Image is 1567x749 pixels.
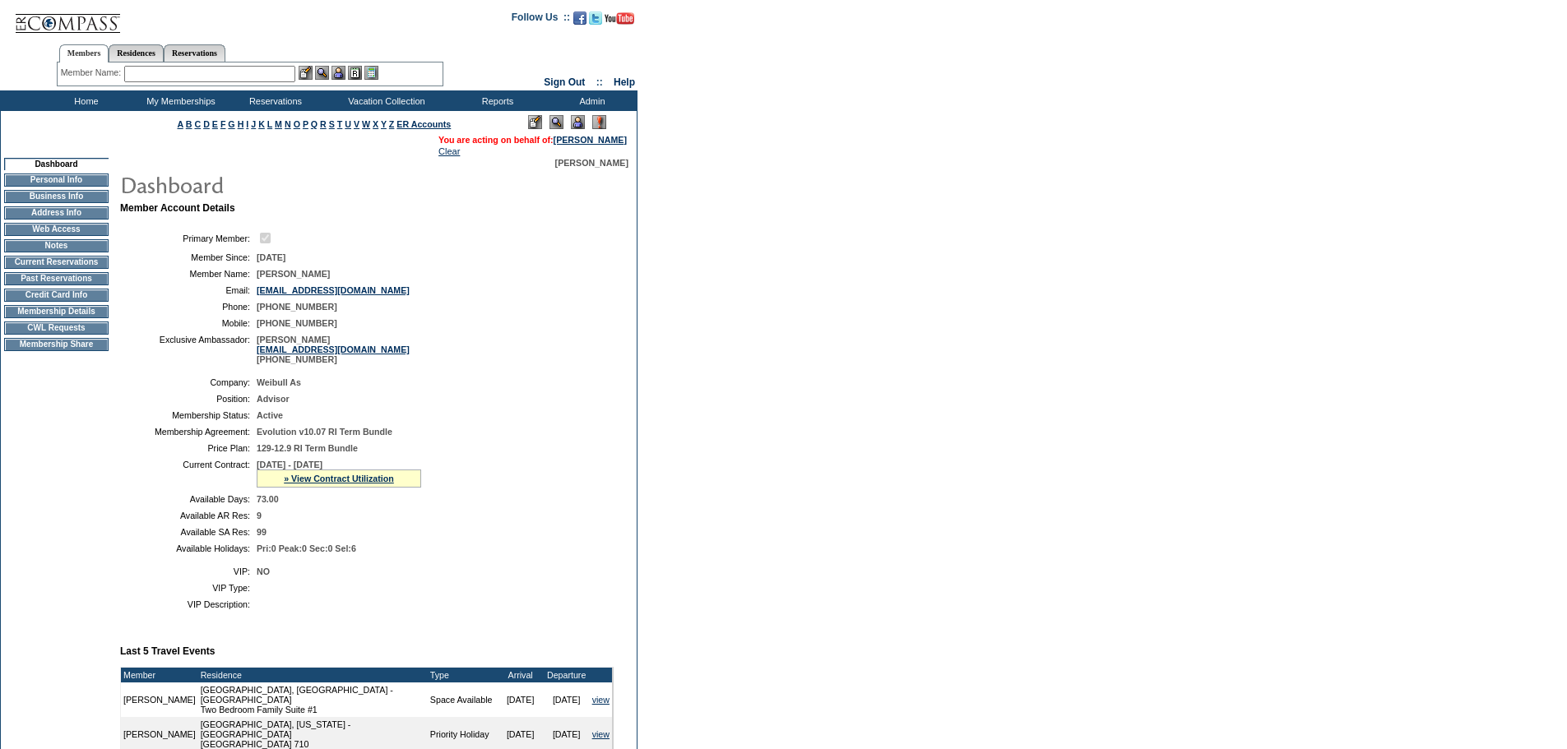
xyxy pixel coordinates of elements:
img: Become our fan on Facebook [573,12,586,25]
td: Notes [4,239,109,252]
td: Past Reservations [4,272,109,285]
span: [DATE] - [DATE] [257,460,322,469]
img: Impersonate [571,115,585,129]
a: U [345,119,351,129]
td: Admin [543,90,637,111]
a: R [320,119,327,129]
a: Q [311,119,318,129]
img: b_edit.gif [299,66,313,80]
a: Clear [438,146,460,156]
span: Advisor [257,394,290,404]
a: X [373,119,378,129]
a: Reservations [164,44,225,62]
span: Weibull As [257,377,301,387]
td: Business Info [4,190,109,203]
span: [PHONE_NUMBER] [257,318,337,328]
a: Become our fan on Facebook [573,16,586,26]
td: VIP: [127,566,250,576]
a: Members [59,44,109,62]
a: M [275,119,282,129]
td: Credit Card Info [4,289,109,302]
span: [PERSON_NAME] [555,158,628,168]
img: Reservations [348,66,362,80]
a: P [303,119,308,129]
td: Member Name: [127,269,250,279]
img: View Mode [549,115,563,129]
img: Log Concern/Member Elevation [592,115,606,129]
td: Residence [198,668,428,682]
td: Vacation Collection [321,90,448,111]
a: [EMAIL_ADDRESS][DOMAIN_NAME] [257,285,410,295]
td: Available AR Res: [127,511,250,520]
img: View [315,66,329,80]
td: Available Holidays: [127,543,250,553]
a: O [294,119,300,129]
td: Exclusive Ambassador: [127,335,250,364]
div: Member Name: [61,66,124,80]
td: Member [121,668,198,682]
td: [DATE] [544,682,590,717]
td: Email: [127,285,250,295]
td: Arrival [498,668,544,682]
td: Current Contract: [127,460,250,488]
td: Available Days: [127,494,250,504]
td: Space Available [428,682,498,717]
td: Available SA Res: [127,527,250,537]
a: ER Accounts [396,119,451,129]
span: 99 [257,527,267,537]
a: J [251,119,256,129]
td: Membership Agreement: [127,427,250,437]
span: You are acting on behalf of: [438,135,627,145]
a: [EMAIL_ADDRESS][DOMAIN_NAME] [257,344,410,354]
a: F [220,119,226,129]
td: Personal Info [4,173,109,187]
img: Impersonate [331,66,345,80]
img: Follow us on Twitter [589,12,602,25]
a: W [362,119,370,129]
td: VIP Type: [127,583,250,593]
a: [PERSON_NAME] [554,135,627,145]
a: Y [381,119,387,129]
td: Departure [544,668,590,682]
a: Subscribe to our YouTube Channel [605,16,634,26]
a: B [186,119,192,129]
td: Reservations [226,90,321,111]
a: A [178,119,183,129]
span: [PERSON_NAME] [257,269,330,279]
span: [PHONE_NUMBER] [257,302,337,312]
span: 73.00 [257,494,279,504]
span: [DATE] [257,252,285,262]
td: Company: [127,377,250,387]
a: » View Contract Utilization [284,474,394,483]
a: N [285,119,291,129]
td: Member Since: [127,252,250,262]
a: H [238,119,244,129]
span: [PERSON_NAME] [PHONE_NUMBER] [257,335,410,364]
a: D [203,119,210,129]
td: Position: [127,394,250,404]
a: C [194,119,201,129]
img: Edit Mode [528,115,542,129]
a: V [354,119,359,129]
span: 9 [257,511,262,520]
a: Help [614,76,635,88]
td: Mobile: [127,318,250,328]
td: Reports [448,90,543,111]
span: Pri:0 Peak:0 Sec:0 Sel:6 [257,543,356,553]
td: My Memberships [132,90,226,111]
td: Type [428,668,498,682]
span: 129-12.9 RI Term Bundle [257,443,358,453]
td: VIP Description: [127,599,250,609]
td: Membership Details [4,305,109,318]
span: NO [257,566,270,576]
td: [GEOGRAPHIC_DATA], [GEOGRAPHIC_DATA] - [GEOGRAPHIC_DATA] Two Bedroom Family Suite #1 [198,682,428,717]
td: Membership Share [4,338,109,351]
a: view [592,729,610,739]
span: :: [596,76,603,88]
b: Last 5 Travel Events [120,645,215,657]
td: Dashboard [4,158,109,170]
td: CWL Requests [4,321,109,335]
td: Phone: [127,302,250,312]
a: Follow us on Twitter [589,16,602,26]
a: G [228,119,234,129]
